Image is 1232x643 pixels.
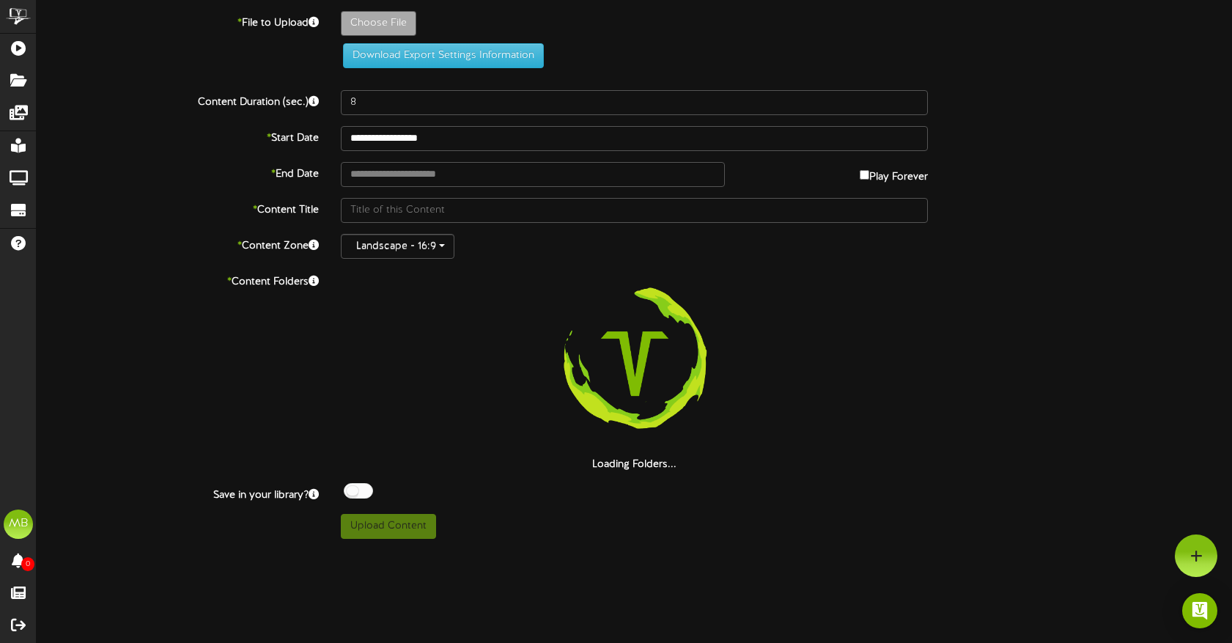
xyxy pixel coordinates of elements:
label: Save in your library? [26,483,330,503]
div: Open Intercom Messenger [1182,593,1217,628]
label: Content Folders [26,270,330,290]
button: Landscape - 16:9 [341,234,454,259]
span: 0 [21,557,34,571]
label: Start Date [26,126,330,146]
label: Content Duration (sec.) [26,90,330,110]
button: Upload Content [341,514,436,539]
img: loading-spinner-3.png [541,270,728,458]
strong: Loading Folders... [592,459,676,470]
label: Content Zone [26,234,330,254]
input: Play Forever [860,170,869,180]
label: Play Forever [860,162,928,185]
input: Title of this Content [341,198,928,223]
button: Download Export Settings Information [343,43,544,68]
label: File to Upload [26,11,330,31]
a: Download Export Settings Information [336,50,544,61]
label: Content Title [26,198,330,218]
div: MB [4,510,33,539]
label: End Date [26,162,330,182]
